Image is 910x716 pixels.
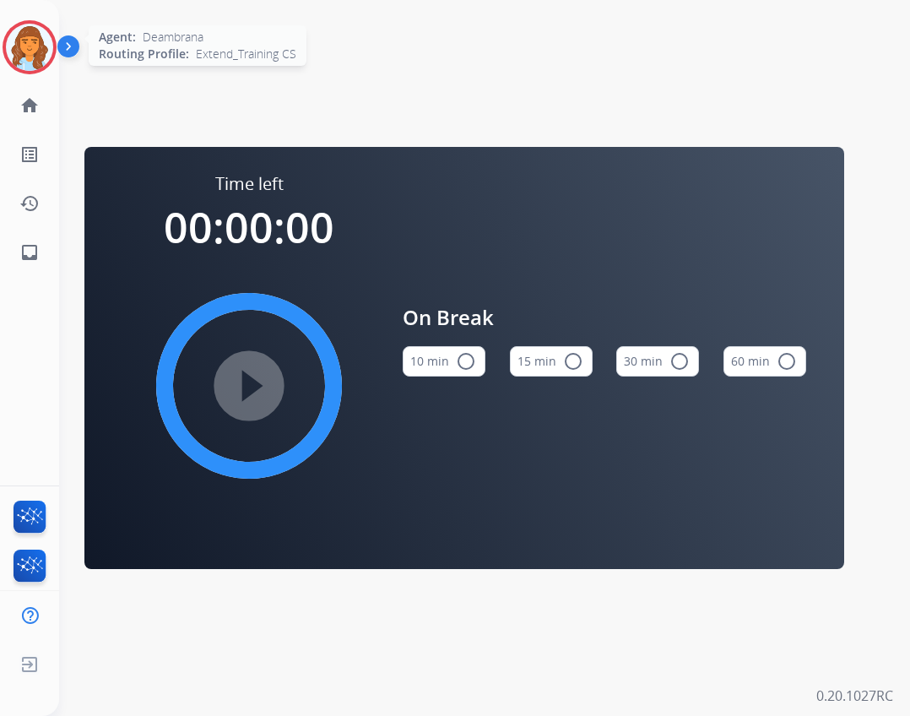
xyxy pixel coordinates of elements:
mat-icon: list_alt [19,144,40,165]
mat-icon: history [19,193,40,214]
p: 0.20.1027RC [816,686,893,706]
span: Time left [215,172,284,196]
span: On Break [403,302,806,333]
span: Agent: [99,29,136,46]
mat-icon: radio_button_unchecked [456,351,476,372]
button: 60 min [723,346,806,377]
span: Extend_Training CS [196,46,296,62]
mat-icon: home [19,95,40,116]
mat-icon: radio_button_unchecked [669,351,690,372]
span: Routing Profile: [99,46,189,62]
button: 15 min [510,346,593,377]
img: avatar [6,24,53,71]
button: 10 min [403,346,485,377]
mat-icon: inbox [19,242,40,263]
mat-icon: radio_button_unchecked [777,351,797,372]
mat-icon: radio_button_unchecked [563,351,583,372]
button: 30 min [616,346,699,377]
span: 00:00:00 [164,198,334,256]
span: Deambrana [143,29,203,46]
